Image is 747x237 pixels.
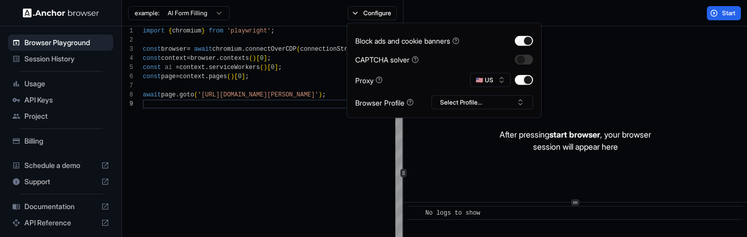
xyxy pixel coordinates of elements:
span: ) [253,55,256,62]
span: [ [267,64,271,71]
button: Configure [348,6,397,20]
span: const [143,46,161,53]
span: 0 [238,73,241,80]
span: . [205,73,208,80]
span: . [241,46,245,53]
span: No logs to show [425,210,480,217]
span: API Keys [24,95,109,105]
div: 4 [122,54,133,63]
span: ; [271,27,274,35]
span: 0 [271,64,274,71]
span: const [143,55,161,62]
span: ( [249,55,253,62]
span: context [161,55,186,62]
span: . [216,55,220,62]
span: ; [267,55,271,62]
span: chromium [212,46,242,53]
div: 7 [122,81,133,90]
span: await [143,91,161,98]
span: Project [24,111,109,121]
span: Documentation [24,201,97,212]
span: } [201,27,205,35]
div: Documentation [8,198,113,215]
span: contexts [220,55,249,62]
div: Project [8,108,113,124]
span: Usage [24,79,109,89]
span: ) [264,64,267,71]
span: ( [260,64,263,71]
span: [ [256,55,260,62]
span: await [194,46,212,53]
span: connectOverCDP [245,46,297,53]
div: API Keys [8,92,113,108]
div: API Reference [8,215,113,231]
span: = [186,46,190,53]
span: connectionString [300,46,359,53]
div: Browser Playground [8,35,113,51]
span: pages [209,73,227,80]
span: ] [274,64,278,71]
button: 🇺🇸 US [470,73,511,87]
span: Billing [24,136,109,146]
div: 2 [122,36,133,45]
span: const [143,73,161,80]
span: 0 [260,55,263,62]
span: chromium [172,27,202,35]
span: ) [319,91,322,98]
div: 9 [122,99,133,109]
span: Browser Playground [24,38,109,48]
div: 5 [122,63,133,72]
span: = [176,64,179,71]
div: 6 [122,72,133,81]
img: Anchor Logo [23,8,99,18]
span: ; [278,64,282,71]
span: ( [227,73,231,80]
span: example: [135,9,160,17]
span: = [176,73,179,80]
span: ; [245,73,249,80]
span: goto [179,91,194,98]
span: ( [194,91,198,98]
span: Start [722,9,736,17]
span: ] [264,55,267,62]
span: start browser [549,129,600,140]
span: ] [241,73,245,80]
span: import [143,27,165,35]
span: API Reference [24,218,97,228]
span: context [179,73,205,80]
div: Support [8,174,113,190]
span: from [209,27,224,35]
button: Select Profile... [431,95,533,110]
span: Schedule a demo [24,160,97,171]
span: = [186,55,190,62]
span: { [168,27,172,35]
span: const [143,64,161,71]
span: serviceWorkers [209,64,260,71]
span: ; [322,91,326,98]
div: Browser Profile [355,97,414,108]
div: Session History [8,51,113,67]
span: [ [234,73,238,80]
span: browser [191,55,216,62]
p: After pressing , your browser session will appear here [500,128,651,153]
span: page [161,73,176,80]
div: Block ads and cookie banners [355,36,459,46]
span: page [161,91,176,98]
button: Start [707,6,741,20]
div: Usage [8,76,113,92]
span: '[URL][DOMAIN_NAME][PERSON_NAME]' [198,91,319,98]
div: Schedule a demo [8,157,113,174]
span: ai [165,64,172,71]
span: ( [297,46,300,53]
span: browser [161,46,186,53]
div: Billing [8,133,113,149]
span: . [176,91,179,98]
div: 8 [122,90,133,99]
div: Proxy [355,75,383,85]
span: 'playwright' [227,27,271,35]
div: 3 [122,45,133,54]
span: context [179,64,205,71]
span: ) [231,73,234,80]
span: Support [24,177,97,187]
span: Session History [24,54,109,64]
